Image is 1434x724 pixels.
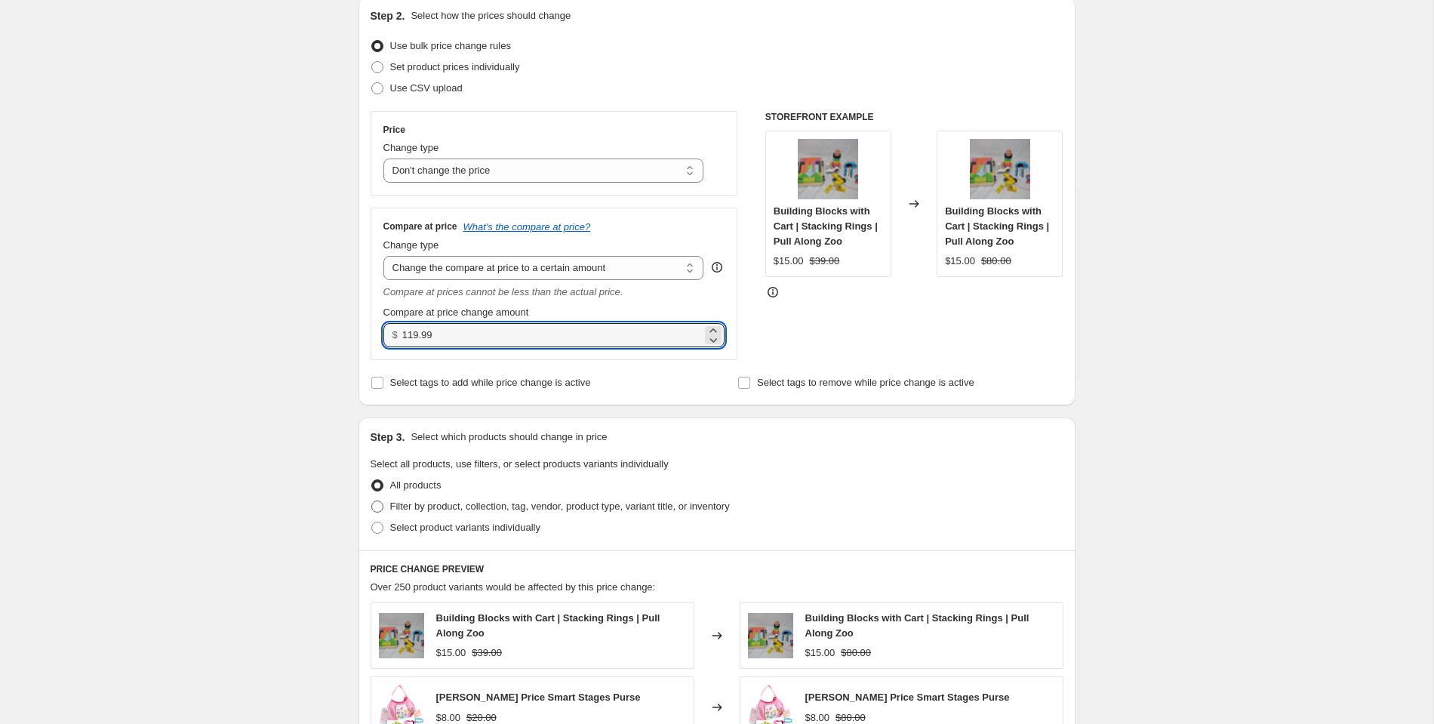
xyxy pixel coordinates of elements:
h2: Step 2. [371,8,405,23]
span: $ [392,329,398,340]
span: Building Blocks with Cart | Stacking Rings | Pull Along Zoo [805,612,1029,639]
span: [PERSON_NAME] Price Smart Stages Purse [805,692,1010,703]
span: Select tags to remove while price change is active [757,377,974,388]
strike: $39.00 [472,645,502,661]
button: What's the compare at price? [463,221,591,233]
span: Over 250 product variants would be affected by this price change: [371,581,656,593]
strike: $39.00 [810,254,840,269]
div: $15.00 [436,645,466,661]
img: DSC_0968_80x.JPG [379,613,424,658]
h6: PRICE CHANGE PREVIEW [371,563,1063,575]
span: Change type [383,142,439,153]
i: Compare at prices cannot be less than the actual price. [383,286,623,297]
span: Building Blocks with Cart | Stacking Rings | Pull Along Zoo [774,205,878,247]
strike: $80.00 [841,645,871,661]
img: DSC_0968_80x.JPG [748,613,793,658]
span: Use CSV upload [390,82,463,94]
img: DSC_0968_80x.JPG [798,139,858,199]
input: 80.00 [402,323,702,347]
div: help [709,260,725,275]
div: $15.00 [805,645,835,661]
span: Select all products, use filters, or select products variants individually [371,458,669,470]
strike: $80.00 [981,254,1011,269]
span: Building Blocks with Cart | Stacking Rings | Pull Along Zoo [436,612,660,639]
div: $15.00 [774,254,804,269]
span: Set product prices individually [390,61,520,72]
img: DSC_0968_80x.JPG [970,139,1030,199]
span: Select product variants individually [390,522,540,533]
span: Use bulk price change rules [390,40,511,51]
span: Building Blocks with Cart | Stacking Rings | Pull Along Zoo [945,205,1049,247]
h2: Step 3. [371,430,405,445]
h3: Compare at price [383,220,457,233]
p: Select which products should change in price [411,430,607,445]
span: Compare at price change amount [383,307,529,318]
span: All products [390,479,442,491]
div: $15.00 [945,254,975,269]
span: [PERSON_NAME] Price Smart Stages Purse [436,692,641,703]
h6: STOREFRONT EXAMPLE [765,111,1063,123]
h3: Price [383,124,405,136]
span: Change type [383,239,439,251]
p: Select how the prices should change [411,8,571,23]
span: Select tags to add while price change is active [390,377,591,388]
span: Filter by product, collection, tag, vendor, product type, variant title, or inventory [390,501,730,512]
